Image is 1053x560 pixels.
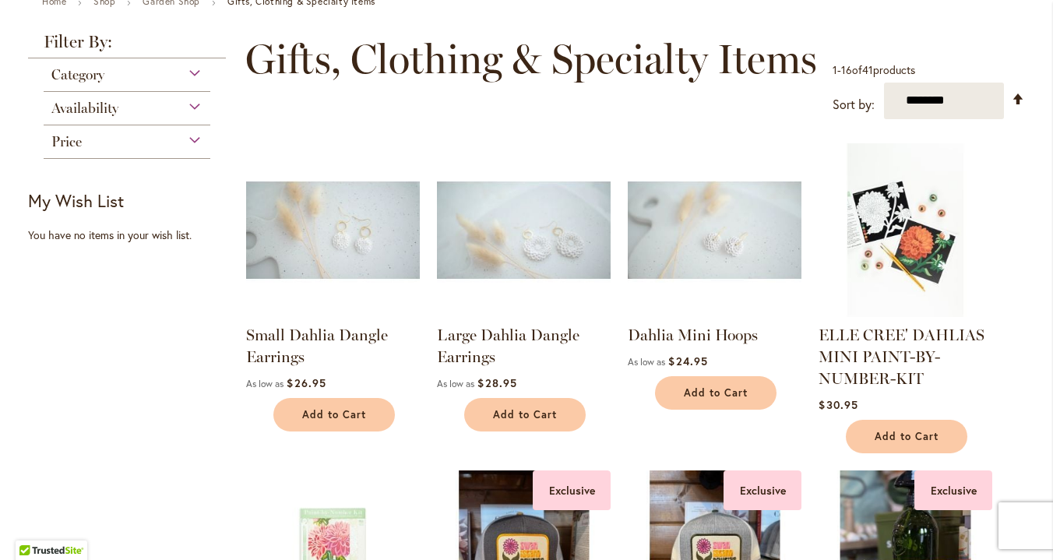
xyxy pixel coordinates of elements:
[628,143,801,317] img: Dahlia Mini Hoops
[28,189,124,212] strong: My Wish List
[724,470,801,510] div: Exclusive
[819,397,858,412] span: $30.95
[533,470,611,510] div: Exclusive
[51,66,104,83] span: Category
[833,62,837,77] span: 1
[493,408,557,421] span: Add to Cart
[819,143,992,317] img: ELLE CREE' DAHLIAS MINI PAINT-BY-NUMBER-KIT
[668,354,707,368] span: $24.95
[246,378,283,389] span: As low as
[628,305,801,320] a: Dahlia Mini Hoops
[246,305,420,320] a: Small Dahlia Dangle Earrings
[628,326,758,344] a: Dahlia Mini Hoops
[437,378,474,389] span: As low as
[862,62,873,77] span: 41
[302,408,366,421] span: Add to Cart
[246,143,420,317] img: Small Dahlia Dangle Earrings
[841,62,852,77] span: 16
[819,305,992,320] a: ELLE CREE' DAHLIAS MINI PAINT-BY-NUMBER-KIT
[51,100,118,117] span: Availability
[246,326,388,366] a: Small Dahlia Dangle Earrings
[437,143,611,317] img: Large Dahlia Dangle Earrings
[437,305,611,320] a: Large Dahlia Dangle Earrings
[914,470,992,510] div: Exclusive
[245,36,817,83] span: Gifts, Clothing & Specialty Items
[819,326,984,388] a: ELLE CREE' DAHLIAS MINI PAINT-BY-NUMBER-KIT
[655,376,777,410] button: Add to Cart
[287,375,326,390] span: $26.95
[628,356,665,368] span: As low as
[477,375,516,390] span: $28.95
[833,58,915,83] p: - of products
[273,398,395,431] button: Add to Cart
[437,326,579,366] a: Large Dahlia Dangle Earrings
[51,133,82,150] span: Price
[28,227,236,243] div: You have no items in your wish list.
[846,420,967,453] button: Add to Cart
[464,398,586,431] button: Add to Cart
[684,386,748,400] span: Add to Cart
[28,33,226,58] strong: Filter By:
[875,430,939,443] span: Add to Cart
[12,505,55,548] iframe: Launch Accessibility Center
[833,90,875,119] label: Sort by:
